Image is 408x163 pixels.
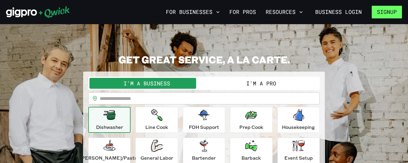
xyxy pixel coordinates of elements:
p: General Labor [141,154,173,161]
button: Resources [263,7,305,17]
p: Prep Cook [239,123,263,131]
button: Line Cook [135,107,178,133]
p: Event Setup [284,154,313,161]
button: Prep Cook [230,107,272,133]
button: FOH Support [183,107,225,133]
button: Housekeeping [277,107,320,133]
button: I'm a Business [89,78,204,89]
a: Business Login [310,6,367,18]
button: For Businesses [164,7,222,17]
h2: GET GREAT SERVICE, A LA CARTE. [83,53,325,66]
p: FOH Support [189,123,219,131]
p: Bartender [192,154,216,161]
button: I'm a Pro [204,78,319,89]
p: Line Cook [145,123,168,131]
p: Barback [241,154,261,161]
button: Dishwasher [88,107,131,133]
button: Signup [372,6,402,18]
p: Housekeeping [282,123,315,131]
p: [PERSON_NAME]/Pastry [80,154,139,161]
p: Dishwasher [96,123,123,131]
a: For Pros [227,7,258,17]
